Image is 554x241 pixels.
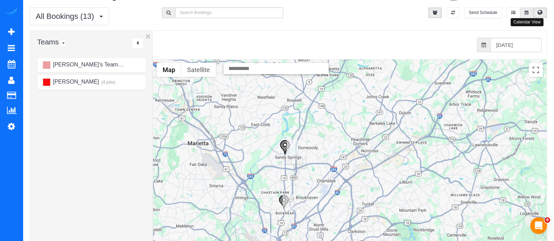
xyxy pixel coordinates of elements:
button: Send Schedule [464,7,502,18]
button: Show street map [157,63,181,77]
div: 08/23/2025 12:00PM - Gloria Austin - 6581 Roswell Rd, K9, Atlanta, GA 30328 [280,140,290,155]
span: All Bookings (13) [36,12,97,21]
div: 08/23/2025 10:00AM - Eren Cuneydi - 3024 Hidden Forest Ct., Unit 3112, Unit 3112, Marietta, GA 30066 [185,83,196,99]
img: Automaid Logo [4,7,18,17]
div: 08/23/2025 10:00AM - Theresa Fulton - 6500 Aria Blvd, Apt 551, Sandy Springs, GA 30328 [287,140,297,156]
small: (4 jobs) [101,80,116,85]
div: 08/23/2025 12:00PM - Chandra Chavez - 1599 Springbrook Dr Decatur 30033, Decatur, GA 30033 [336,204,347,220]
div: 08/23/2025 8:00AM - Brittany Allison - 6115 Abbotts Bridge Road, Apt 2212, Duluth, GA 30097 [380,69,391,85]
button: Show satellite imagery [181,63,216,77]
small: (6 jobs) [119,63,135,68]
div: 08/23/2025 8:00AM - Mony Ali - 2648 E Madison Dratlanta, Ga 30360, Usa, Atlanta, GA 30360 [328,141,338,157]
div: 08/23/2025 12:00PM - Audrey Poorman - 3300 Roswell Road Ne, 4429, Atlanta, GA 30305 [279,194,289,210]
span: 4 [545,217,550,223]
span: Teams [37,38,59,46]
div: 08/23/2025 8:00AM - Adrienne Gibson - 3242 Peachtree Rd Neatlanta, Ga 30305, Usa Unit 1701, Atlan... [282,194,293,211]
div: 08/23/2025 2:00PM - Zach Lamb - 908 Harvest Brook Dr Ne Lawrenceville, Ga 30043, Usa, Lawrencevil... [502,90,513,106]
input: Date [490,38,541,52]
button: All Bookings (13) [30,7,109,25]
div: Calendar View [511,18,543,26]
button: × [145,32,151,41]
i: Sort Teams [137,41,139,45]
button: Toggle fullscreen view [529,63,543,77]
input: Search Bookings.. [175,7,283,18]
div: ... [132,38,144,49]
span: [PERSON_NAME] [52,79,99,85]
span: [PERSON_NAME]'s Team [52,62,118,68]
iframe: Intercom live chat [530,217,547,234]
